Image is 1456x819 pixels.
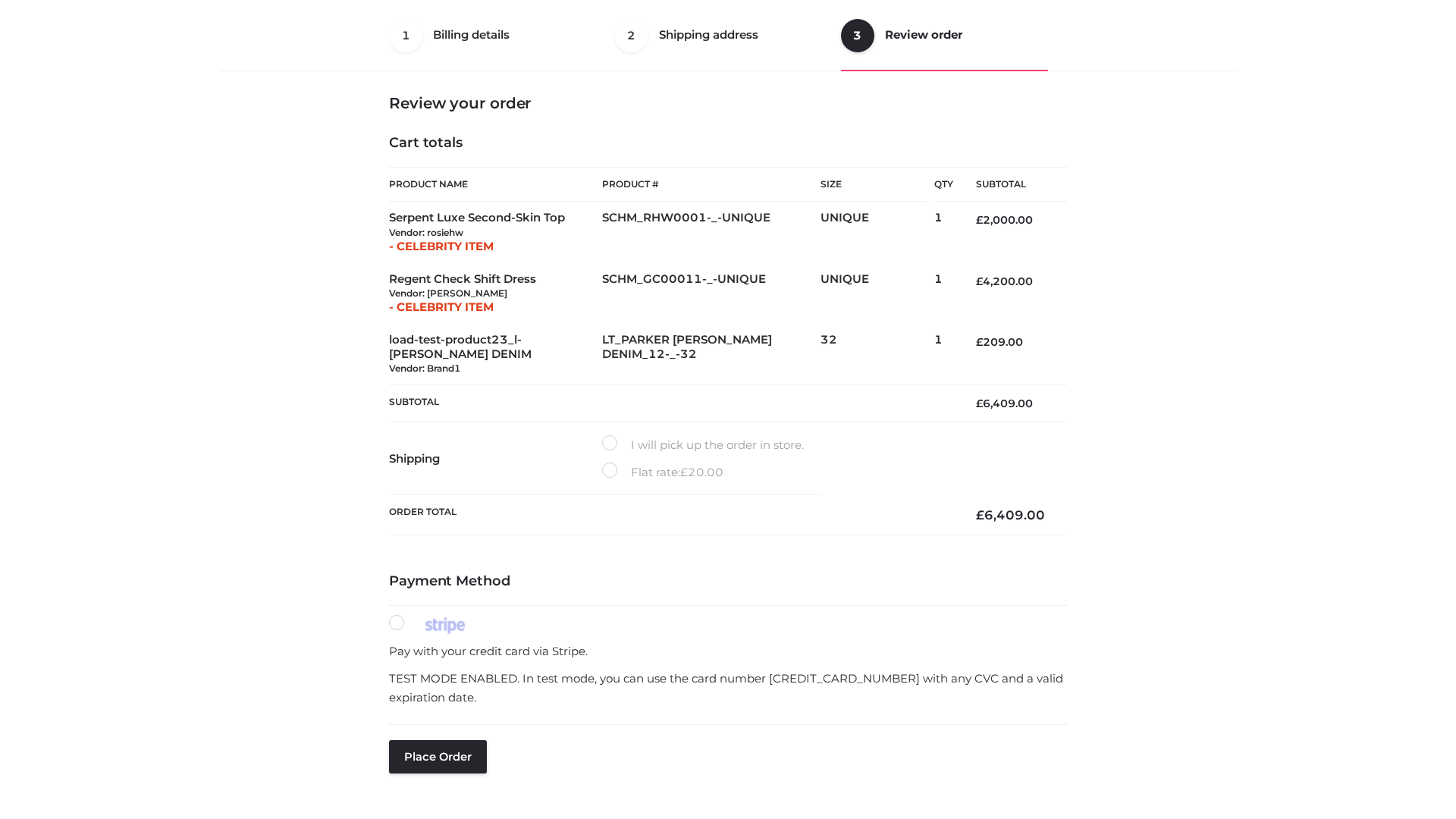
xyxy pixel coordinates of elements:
[389,573,1067,590] h4: Payment Method
[976,507,1045,522] bdi: 6,409.00
[821,168,927,202] th: Size
[976,335,983,349] span: £
[602,463,723,482] label: Flat rate:
[389,422,602,495] th: Shipping
[976,275,983,288] span: £
[389,239,494,253] span: - CELEBRITY ITEM
[821,263,934,324] td: UNIQUE
[680,465,688,479] span: £
[389,135,1067,152] h4: Cart totals
[934,324,953,385] td: 1
[976,397,983,410] span: £
[389,324,602,385] td: load-test-product23_l-[PERSON_NAME] DENIM
[602,263,821,324] td: SCHM_GC00011-_-UNIQUE
[976,397,1033,410] bdi: 6,409.00
[976,507,984,522] span: £
[389,263,602,324] td: Regent Check Shift Dress
[976,275,1033,288] bdi: 4,200.00
[934,167,953,202] th: Qty
[389,300,494,314] span: - CELEBRITY ITEM
[389,495,953,535] th: Order Total
[976,213,983,227] span: £
[976,335,1023,349] bdi: 209.00
[389,287,507,299] small: Vendor: [PERSON_NAME]
[389,740,487,773] button: Place order
[389,642,1067,661] p: Pay with your credit card via Stripe.
[953,168,1067,202] th: Subtotal
[389,94,1067,112] h3: Review your order
[389,227,463,238] small: Vendor: rosiehw
[934,202,953,263] td: 1
[389,669,1067,708] p: TEST MODE ENABLED. In test mode, you can use the card number [CREDIT_CARD_NUMBER] with any CVC an...
[602,435,804,455] label: I will pick up the order in store.
[602,202,821,263] td: SCHM_RHW0001-_-UNIQUE
[976,213,1033,227] bdi: 2,000.00
[389,202,602,263] td: Serpent Luxe Second-Skin Top
[680,465,723,479] bdi: 20.00
[389,385,953,422] th: Subtotal
[821,202,934,263] td: UNIQUE
[934,263,953,324] td: 1
[602,167,821,202] th: Product #
[821,324,934,385] td: 32
[389,362,460,374] small: Vendor: Brand1
[389,167,602,202] th: Product Name
[602,324,821,385] td: LT_PARKER [PERSON_NAME] DENIM_12-_-32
